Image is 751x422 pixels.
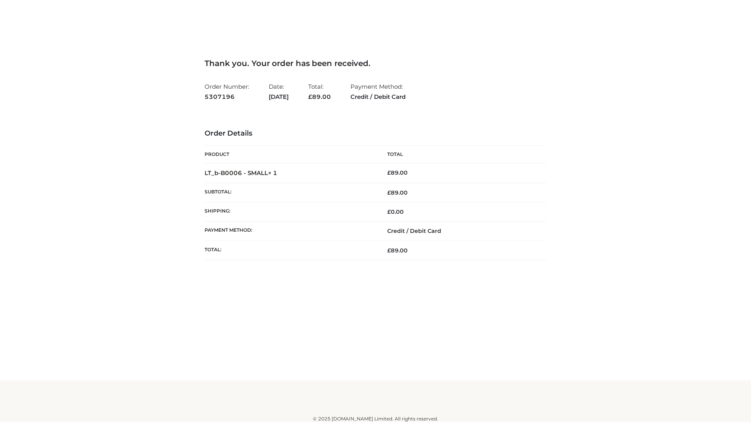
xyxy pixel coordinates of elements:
strong: 5307196 [205,92,249,102]
span: 89.00 [387,189,408,196]
span: £ [387,247,391,254]
span: £ [387,208,391,215]
th: Total [375,146,546,163]
span: £ [387,169,391,176]
li: Order Number: [205,80,249,104]
span: 89.00 [308,93,331,100]
strong: × 1 [268,169,277,177]
th: Subtotal: [205,183,375,202]
strong: LT_b-B0006 - SMALL [205,169,277,177]
li: Payment Method: [350,80,406,104]
th: Total: [205,241,375,260]
bdi: 89.00 [387,169,408,176]
th: Shipping: [205,202,375,222]
bdi: 0.00 [387,208,404,215]
h3: Order Details [205,129,546,138]
span: 89.00 [387,247,408,254]
span: £ [308,93,312,100]
li: Date: [269,80,289,104]
span: £ [387,189,391,196]
th: Product [205,146,375,163]
td: Credit / Debit Card [375,222,546,241]
th: Payment method: [205,222,375,241]
h3: Thank you. Your order has been received. [205,59,546,68]
strong: [DATE] [269,92,289,102]
li: Total: [308,80,331,104]
strong: Credit / Debit Card [350,92,406,102]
